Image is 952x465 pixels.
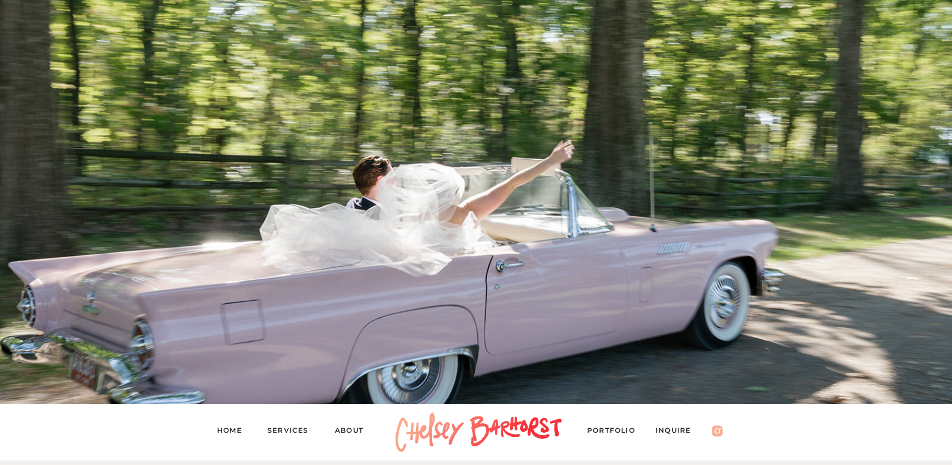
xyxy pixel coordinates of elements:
a: About [335,424,374,440]
a: Services [267,424,318,440]
a: Home [217,424,251,440]
a: Inquire [656,424,702,440]
a: PORTFOLIO [587,424,646,440]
